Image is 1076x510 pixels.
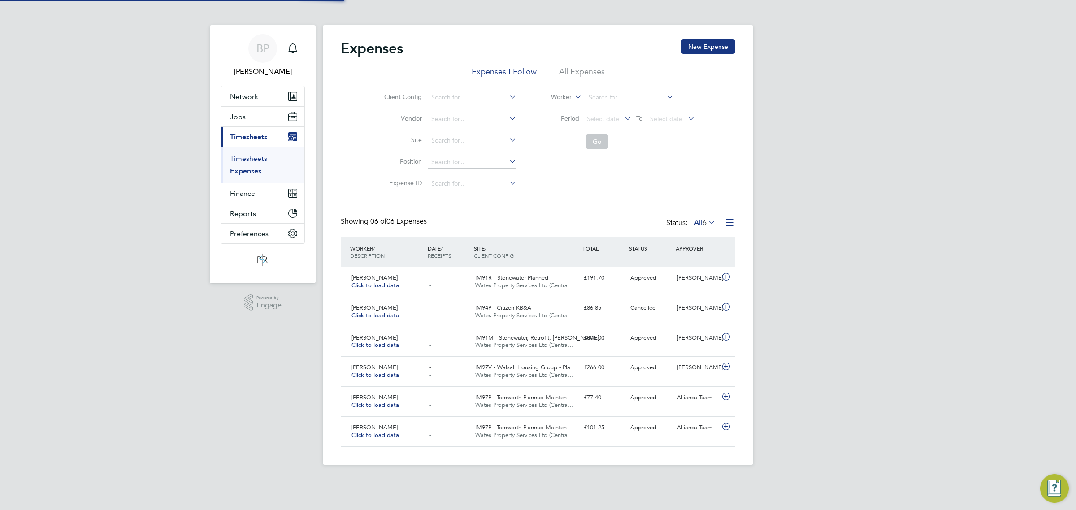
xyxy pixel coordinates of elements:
[429,274,431,281] span: -
[428,156,516,169] input: Search for...
[230,112,246,121] span: Jobs
[441,245,443,252] span: /
[580,331,627,346] div: £306.00
[429,393,431,401] span: -
[429,401,431,409] span: -
[210,25,316,283] nav: Main navigation
[475,281,573,289] span: Wates Property Services Ltd (Centra…
[351,311,399,319] span: Click to load data
[429,424,431,431] span: -
[630,334,656,341] span: Approved
[230,167,261,175] a: Expenses
[230,92,258,101] span: Network
[351,371,399,379] span: Click to load data
[475,401,573,409] span: Wates Property Services Ltd (Centra…
[351,304,398,311] span: [PERSON_NAME]
[1040,474,1069,503] button: Engage Resource Center
[230,189,255,198] span: Finance
[673,301,720,316] div: [PERSON_NAME]
[475,431,573,439] span: Wates Property Services Ltd (Centra…
[370,217,427,226] span: 06 Expenses
[351,341,399,349] span: Click to load data
[425,240,472,264] div: DATE
[221,127,304,147] button: Timesheets
[531,93,572,102] label: Worker
[633,112,645,124] span: To
[429,341,431,349] span: -
[351,274,398,281] span: [PERSON_NAME]
[630,304,656,311] span: Cancelled
[539,114,579,122] label: Period
[475,274,548,281] span: IM91R - Stonewater Planned
[485,245,486,252] span: /
[428,91,516,104] input: Search for...
[681,39,735,54] button: New Expense
[650,115,682,123] span: Select date
[382,157,422,165] label: Position
[373,245,375,252] span: /
[429,304,431,311] span: -
[428,134,516,147] input: Search for...
[230,209,256,218] span: Reports
[673,240,720,256] div: APPROVER
[630,363,656,371] span: Approved
[694,218,716,227] label: All
[627,240,673,256] div: STATUS
[666,217,717,229] div: Status:
[370,217,386,226] span: 06 of
[429,431,431,439] span: -
[351,401,399,409] span: Click to load data
[586,91,674,104] input: Search for...
[256,43,269,54] span: BP
[559,66,605,82] li: All Expenses
[580,390,627,405] div: £77.40
[221,107,304,126] button: Jobs
[230,154,267,163] a: Timesheets
[630,393,656,401] span: Approved
[580,271,627,285] div: £191.70
[221,183,304,203] button: Finance
[351,393,398,401] span: [PERSON_NAME]
[348,240,425,264] div: WORKER
[630,424,656,431] span: Approved
[673,331,720,346] div: [PERSON_NAME]
[475,424,573,431] span: IM97P - Tamworth Planned Mainten…
[221,224,304,243] button: Preferences
[475,304,531,311] span: IM94P - Citizen KB&A
[580,240,627,256] div: TOTAL
[474,252,514,259] span: CLIENT CONFIG
[475,334,605,341] span: IM91M - Stonewater, Retrofit, [PERSON_NAME]…
[703,218,707,227] span: 6
[221,66,305,77] span: Ben Perkin
[351,363,398,371] span: [PERSON_NAME]
[475,363,576,371] span: IM97V - Walsall Housing Group - Pla…
[429,334,431,341] span: -
[587,115,619,123] span: Select date
[472,240,580,264] div: SITE
[341,39,403,57] h2: Expenses
[341,217,429,226] div: Showing
[230,229,269,238] span: Preferences
[244,294,282,311] a: Powered byEngage
[350,252,385,259] span: DESCRIPTION
[673,360,720,375] div: [PERSON_NAME]
[221,86,304,106] button: Network
[230,133,267,141] span: Timesheets
[429,311,431,319] span: -
[221,253,305,267] a: Go to home page
[472,66,537,82] li: Expenses I Follow
[586,134,608,149] button: Go
[256,294,282,302] span: Powered by
[351,431,399,439] span: Click to load data
[475,341,573,349] span: Wates Property Services Ltd (Centra…
[382,114,422,122] label: Vendor
[580,420,627,435] div: £101.25
[256,302,282,309] span: Engage
[429,363,431,371] span: -
[428,252,451,259] span: RECEIPTS
[221,203,304,223] button: Reports
[630,274,656,281] span: Approved
[429,281,431,289] span: -
[673,420,720,435] div: Alliance Team
[351,334,398,341] span: [PERSON_NAME]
